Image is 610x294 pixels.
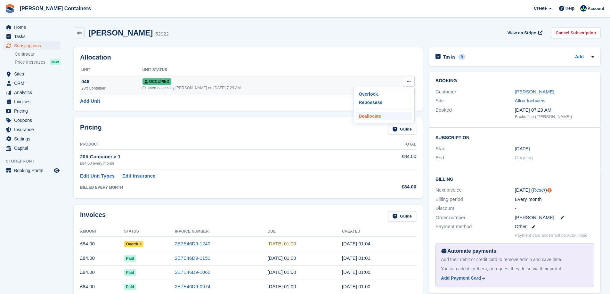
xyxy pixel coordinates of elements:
[14,107,53,115] span: Pricing
[505,28,544,38] a: View on Stripe
[342,241,370,246] time: 2025-07-14 00:04:11 UTC
[6,158,64,164] span: Storefront
[80,65,142,75] th: Unit
[515,205,594,212] div: -
[356,98,412,107] a: Repossess
[575,53,584,61] a: Add
[80,265,124,280] td: £84.00
[356,112,412,120] a: Deallocate
[3,32,61,41] a: menu
[14,88,53,97] span: Analytics
[565,5,574,12] span: Help
[124,241,144,247] span: Overdue
[515,107,594,114] div: [DATE] 07:29 AM
[14,97,53,106] span: Invoices
[3,125,61,134] a: menu
[580,5,587,12] img: Audra Whitelaw
[15,59,61,66] a: Price increases NEW
[175,269,210,275] a: 2E7E46D9-1062
[14,134,53,143] span: Settings
[435,196,515,203] div: Billing period
[142,78,171,85] span: Occupied
[441,266,589,272] div: You can add it for them, or request they do so via their portal.
[356,90,412,98] a: Overlock
[534,5,547,12] span: Create
[14,116,53,125] span: Coupons
[362,183,416,191] div: £84.00
[3,23,61,32] a: menu
[122,172,155,180] a: Edit Insurance
[515,145,530,153] time: 2024-10-14 00:00:00 UTC
[515,98,546,103] a: Alloa Inchview
[458,54,466,60] div: 0
[14,41,53,50] span: Subscriptions
[268,284,296,289] time: 2025-04-15 00:00:00 UTC
[3,79,61,88] a: menu
[342,226,416,237] th: Created
[80,98,100,105] a: Add Unit
[435,214,515,221] div: Order number
[81,85,142,91] div: 20ft Container
[14,125,53,134] span: Insurance
[515,214,554,221] span: [PERSON_NAME]
[362,149,416,170] td: £84.00
[435,107,515,120] div: Booked
[443,54,456,60] h2: Tasks
[362,139,416,150] th: Total
[155,30,169,38] div: 52922
[515,155,533,160] span: Ongoing
[435,205,515,212] div: Discount
[3,97,61,106] a: menu
[80,139,362,150] th: Product
[342,255,370,261] time: 2025-06-14 00:01:58 UTC
[3,107,61,115] a: menu
[342,284,370,289] time: 2025-04-14 00:00:44 UTC
[515,114,594,120] div: Backoffice ([PERSON_NAME])
[80,237,124,251] td: £84.00
[14,166,53,175] span: Booking Portal
[551,28,600,38] a: Cancel Subscription
[435,187,515,194] div: Next invoice
[3,88,61,97] a: menu
[17,3,94,14] a: [PERSON_NAME] Containers
[15,59,45,65] span: Price increases
[441,275,586,282] a: Add Payment Card
[124,226,175,237] th: Status
[268,269,296,275] time: 2025-05-15 00:00:00 UTC
[80,251,124,266] td: £84.00
[515,89,554,94] a: [PERSON_NAME]
[142,85,384,91] div: Granted access by [PERSON_NAME] on [DATE] 7:29 AM
[14,69,53,78] span: Sites
[124,284,136,290] span: Paid
[81,78,142,85] div: 046
[547,187,552,193] div: Tooltip anchor
[435,88,515,96] div: Customer
[80,54,416,61] h2: Allocation
[268,226,342,237] th: Due
[175,241,210,246] a: 2E7E46D9-1240
[3,69,61,78] a: menu
[80,185,362,190] div: BILLED EVERY MONTH
[175,226,268,237] th: Invoice Number
[3,134,61,143] a: menu
[515,187,594,194] div: [DATE] ( )
[435,154,515,162] div: End
[124,269,136,276] span: Paid
[14,23,53,32] span: Home
[435,134,594,140] h2: Subscription
[268,255,296,261] time: 2025-06-15 00:00:00 UTC
[435,223,515,230] div: Payment method
[342,269,370,275] time: 2025-05-14 00:00:01 UTC
[142,65,384,75] th: Unit Status
[175,284,210,289] a: 2E7E46D9-0974
[124,255,136,262] span: Paid
[435,97,515,105] div: Site
[14,144,53,153] span: Capital
[515,223,594,230] div: Other
[515,232,588,239] p: Payment card added will be auto-linked
[14,79,53,88] span: CRM
[3,166,61,175] a: menu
